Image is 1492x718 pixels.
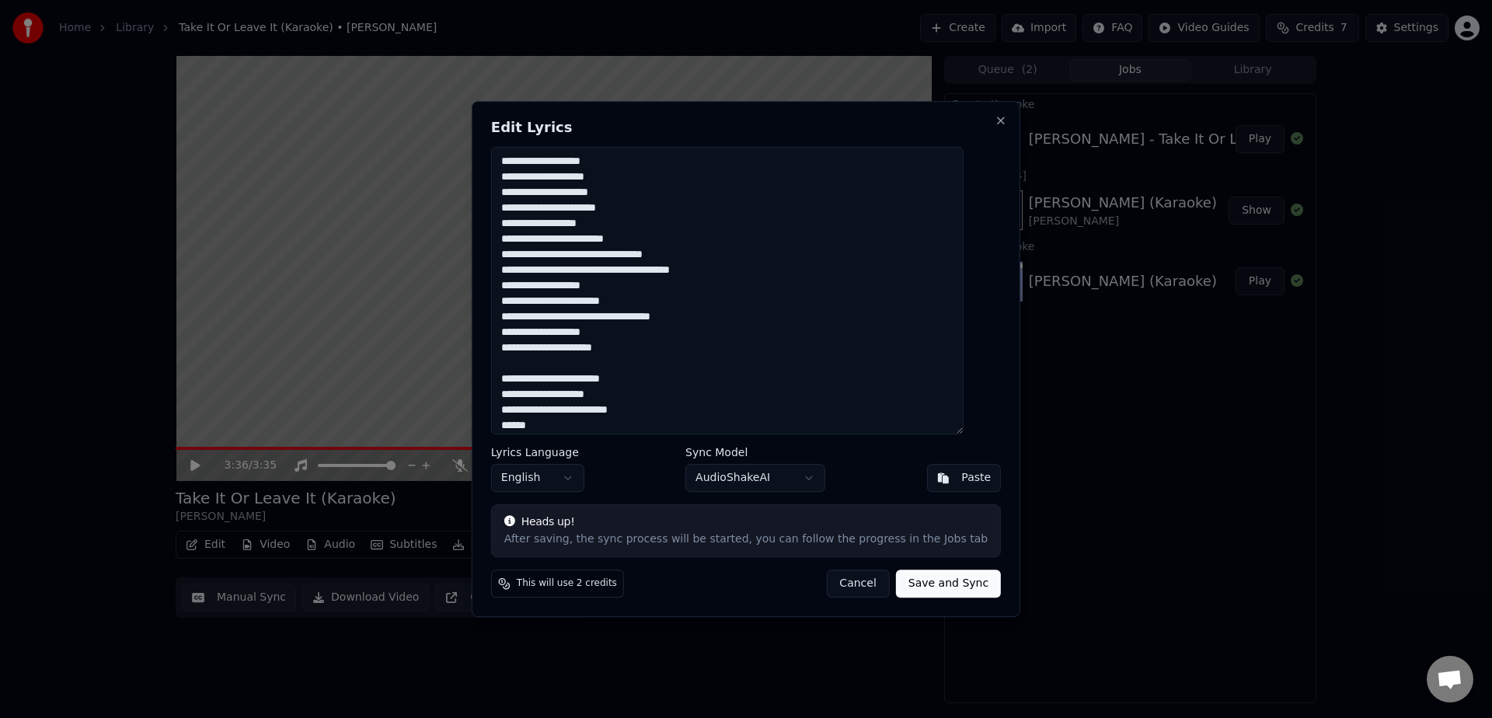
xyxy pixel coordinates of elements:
label: Lyrics Language [491,447,584,458]
button: Save and Sync [896,570,1001,598]
span: This will use 2 credits [517,577,617,590]
button: Paste [926,464,1001,492]
div: Heads up! [504,514,988,530]
div: After saving, the sync process will be started, you can follow the progress in the Jobs tab [504,532,988,547]
div: Paste [961,470,991,486]
h2: Edit Lyrics [491,120,1001,134]
label: Sync Model [685,447,825,458]
button: Cancel [826,570,889,598]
